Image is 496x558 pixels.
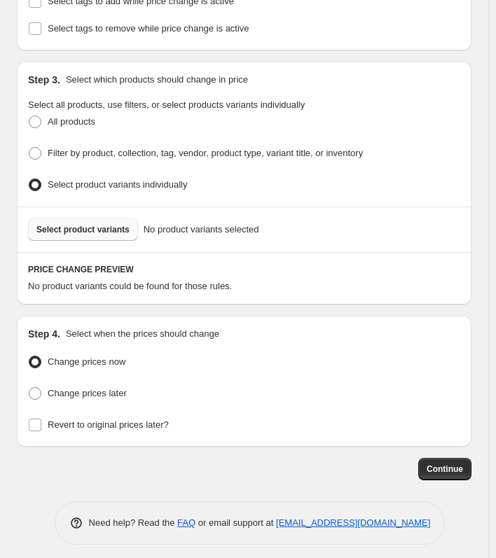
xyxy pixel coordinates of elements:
[48,148,363,158] span: Filter by product, collection, tag, vendor, product type, variant title, or inventory
[48,356,125,367] span: Change prices now
[48,419,169,430] span: Revert to original prices later?
[48,23,249,34] span: Select tags to remove while price change is active
[144,223,259,237] span: No product variants selected
[28,99,305,110] span: Select all products, use filters, or select products variants individually
[48,116,95,127] span: All products
[48,179,187,190] span: Select product variants individually
[427,463,463,475] span: Continue
[28,327,60,341] h2: Step 4.
[48,388,127,398] span: Change prices later
[28,73,60,87] h2: Step 3.
[36,224,130,235] span: Select product variants
[418,458,471,480] button: Continue
[28,281,232,291] span: No product variants could be found for those rules.
[89,517,178,528] span: Need help? Read the
[177,517,195,528] a: FAQ
[195,517,276,528] span: or email support at
[28,218,138,241] button: Select product variants
[66,73,248,87] p: Select which products should change in price
[276,517,430,528] a: [EMAIL_ADDRESS][DOMAIN_NAME]
[28,264,460,275] h6: PRICE CHANGE PREVIEW
[66,327,219,341] p: Select when the prices should change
